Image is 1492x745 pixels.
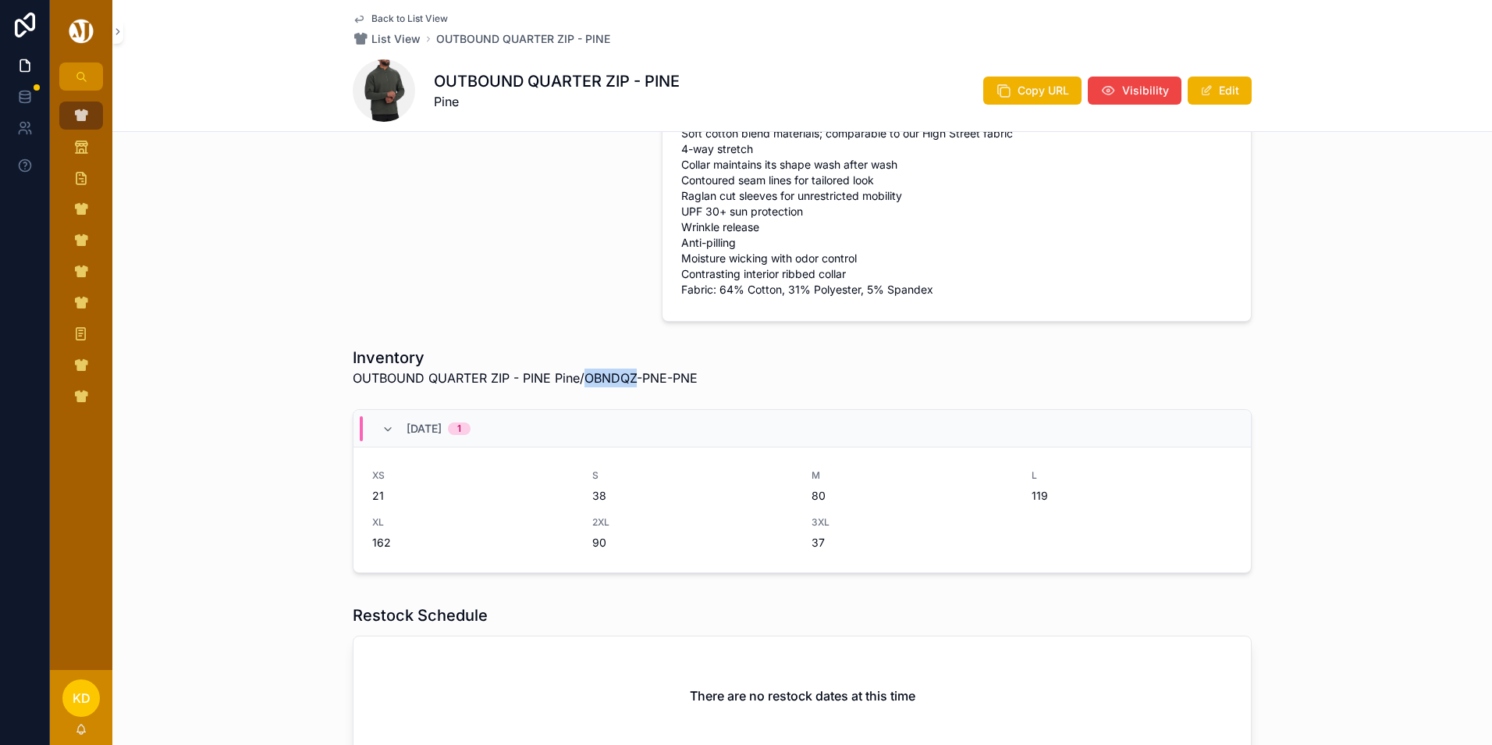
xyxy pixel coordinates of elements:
span: 162 [372,535,574,551]
a: Back to List View [353,12,448,25]
span: 3XL [812,516,1013,529]
span: 2XL [592,516,794,529]
h1: OUTBOUND QUARTER ZIP - PINE [434,70,680,92]
h1: Inventory [353,347,698,369]
span: 119 [1032,488,1233,504]
span: Back to List View [371,12,448,25]
div: 1 [457,422,461,435]
span: 90 [592,535,794,551]
span: Visibility [1122,83,1169,98]
span: Pine [434,92,680,111]
span: Copy URL [1018,83,1069,98]
button: Copy URL [983,77,1082,105]
span: OUTBOUND QUARTER ZIP - PINE Pine/OBNDQZ-PNE-PNE [353,369,698,387]
h2: There are no restock dates at this time [690,686,915,705]
span: S [592,469,794,482]
span: List View [371,31,421,47]
a: XS21S38M80L119XL1622XL903XL37 [353,447,1251,572]
span: 80 [812,488,1013,504]
span: [DATE] [407,421,442,437]
button: Edit [1188,77,1252,105]
span: The Outbound Quarter Zip – Elevated style and versatility that takes you from the city to the air... [681,32,1232,298]
a: OUTBOUND QUARTER ZIP - PINE [436,31,610,47]
h1: Restock Schedule [353,604,488,626]
span: KD [73,689,91,708]
span: M [812,469,1013,482]
span: 38 [592,488,794,504]
span: 37 [812,535,1013,551]
span: XL [372,516,574,529]
span: XS [372,469,574,482]
a: List View [353,31,421,47]
span: L [1032,469,1233,482]
img: App logo [66,19,96,44]
button: Visibility [1088,77,1181,105]
div: scrollable content [50,91,112,431]
span: 21 [372,488,574,504]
